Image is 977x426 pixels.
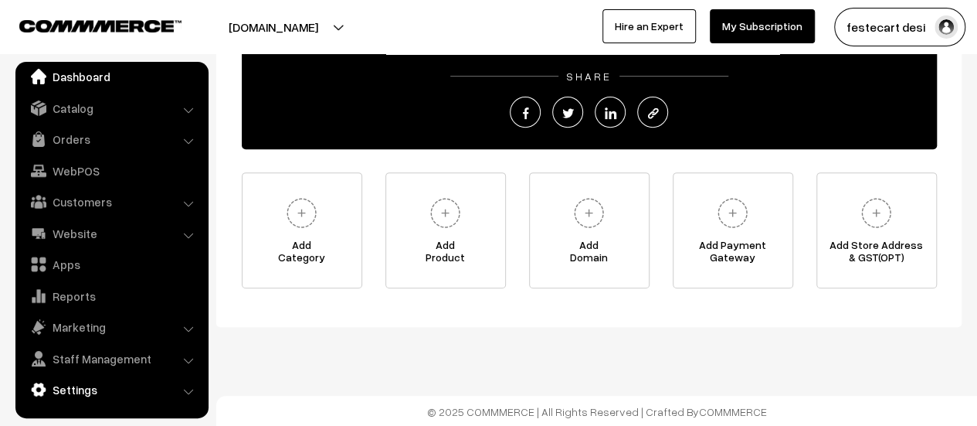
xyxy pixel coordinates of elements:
[175,8,372,46] button: [DOMAIN_NAME]
[242,172,362,288] a: AddCategory
[673,172,793,288] a: Add PaymentGateway
[602,9,696,43] a: Hire an Expert
[19,282,203,310] a: Reports
[711,192,754,234] img: plus.svg
[935,15,958,39] img: user
[19,20,181,32] img: COMMMERCE
[424,192,466,234] img: plus.svg
[19,250,203,278] a: Apps
[558,70,619,83] span: SHARE
[530,239,649,270] span: Add Domain
[19,313,203,341] a: Marketing
[19,94,203,122] a: Catalog
[19,15,154,34] a: COMMMERCE
[19,188,203,216] a: Customers
[529,172,650,288] a: AddDomain
[699,405,767,418] a: COMMMERCE
[19,157,203,185] a: WebPOS
[19,220,203,247] a: Website
[19,345,203,373] a: Staff Management
[19,376,203,404] a: Settings
[243,239,361,270] span: Add Category
[19,63,203,90] a: Dashboard
[19,125,203,153] a: Orders
[673,239,792,270] span: Add Payment Gateway
[817,239,936,270] span: Add Store Address & GST(OPT)
[816,172,937,288] a: Add Store Address& GST(OPT)
[385,172,506,288] a: AddProduct
[280,192,323,234] img: plus.svg
[855,192,897,234] img: plus.svg
[386,239,505,270] span: Add Product
[834,8,965,46] button: festecart desi
[710,9,815,43] a: My Subscription
[568,192,610,234] img: plus.svg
